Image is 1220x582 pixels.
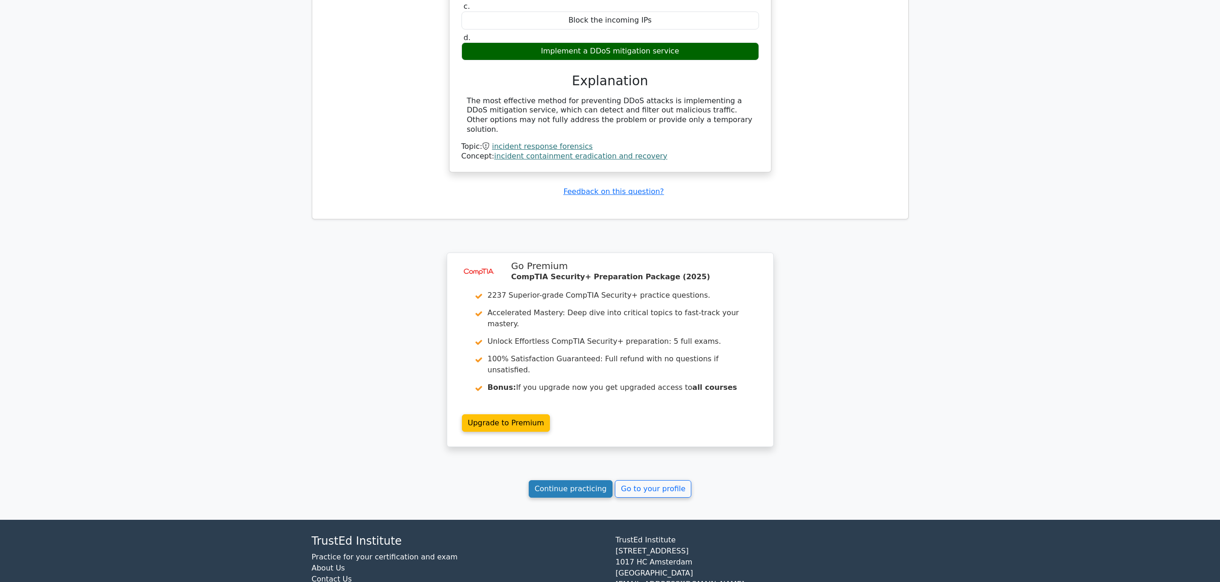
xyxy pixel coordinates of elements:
[312,535,605,548] h4: TrustEd Institute
[461,152,759,161] div: Concept:
[312,564,345,572] a: About Us
[467,73,753,89] h3: Explanation
[461,142,759,152] div: Topic:
[492,142,593,151] a: incident response forensics
[312,553,458,561] a: Practice for your certification and exam
[494,152,667,160] a: incident containment eradication and recovery
[563,187,664,196] a: Feedback on this question?
[464,33,471,42] span: d.
[529,480,613,498] a: Continue practicing
[467,96,753,135] div: The most effective method for preventing DDoS attacks is implementing a DDoS mitigation service, ...
[464,2,470,11] span: c.
[461,12,759,29] div: Block the incoming IPs
[615,480,691,498] a: Go to your profile
[461,42,759,60] div: Implement a DDoS mitigation service
[462,414,550,432] a: Upgrade to Premium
